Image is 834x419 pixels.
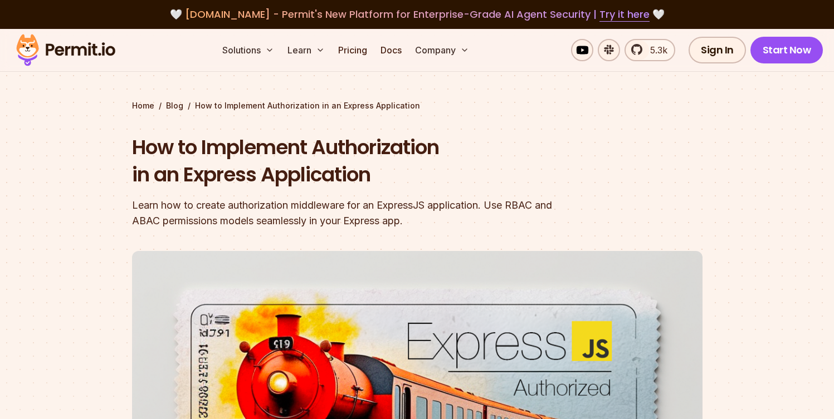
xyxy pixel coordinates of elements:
[625,39,675,61] a: 5.3k
[166,100,183,111] a: Blog
[132,100,154,111] a: Home
[132,198,560,229] div: Learn how to create authorization middleware for an ExpressJS application. Use RBAC and ABAC perm...
[689,37,746,63] a: Sign In
[132,100,703,111] div: / /
[334,39,372,61] a: Pricing
[643,43,667,57] span: 5.3k
[185,7,650,21] span: [DOMAIN_NAME] - Permit's New Platform for Enterprise-Grade AI Agent Security |
[132,134,560,189] h1: How to Implement Authorization in an Express Application
[283,39,329,61] button: Learn
[750,37,823,63] a: Start Now
[218,39,279,61] button: Solutions
[411,39,474,61] button: Company
[11,31,120,69] img: Permit logo
[27,7,807,22] div: 🤍 🤍
[376,39,406,61] a: Docs
[599,7,650,22] a: Try it here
